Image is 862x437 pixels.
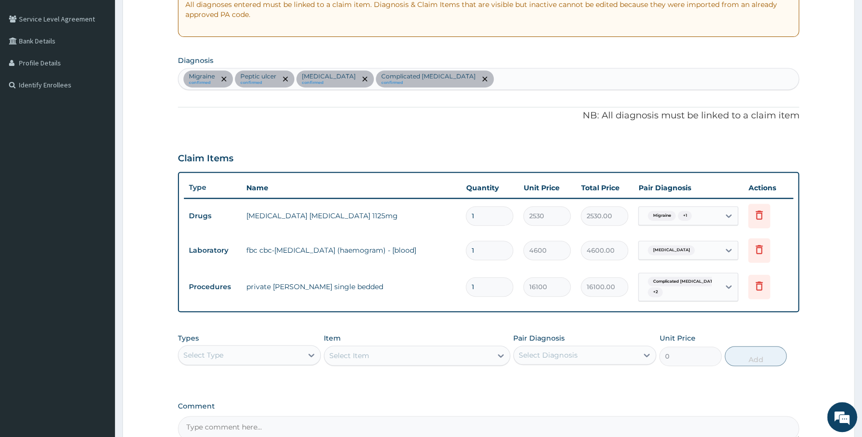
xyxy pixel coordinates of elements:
[743,178,793,198] th: Actions
[513,333,565,343] label: Pair Diagnosis
[178,402,800,411] label: Comment
[302,72,356,80] p: [MEDICAL_DATA]
[240,72,276,80] p: Peptic ulcer
[178,153,233,164] h3: Claim Items
[184,241,241,260] td: Laboratory
[360,74,369,83] span: remove selection option
[659,333,695,343] label: Unit Price
[52,56,168,69] div: Chat with us now
[241,178,461,198] th: Name
[178,55,213,65] label: Diagnosis
[518,178,576,198] th: Unit Price
[189,72,215,80] p: Migraine
[461,178,518,198] th: Quantity
[648,287,663,297] span: + 2
[648,245,695,255] span: [MEDICAL_DATA]
[240,80,276,85] small: confirmed
[648,211,676,221] span: Migraine
[281,74,290,83] span: remove selection option
[241,206,461,226] td: [MEDICAL_DATA] [MEDICAL_DATA] 1125mg
[18,50,40,75] img: d_794563401_company_1708531726252_794563401
[241,277,461,297] td: private [PERSON_NAME] single bedded
[381,80,476,85] small: confirmed
[576,178,633,198] th: Total Price
[189,80,215,85] small: confirmed
[725,346,787,366] button: Add
[184,278,241,296] td: Procedures
[678,211,692,221] span: + 1
[219,74,228,83] span: remove selection option
[5,273,190,308] textarea: Type your message and hit 'Enter'
[164,5,188,29] div: Minimize live chat window
[241,240,461,260] td: fbc cbc-[MEDICAL_DATA] (haemogram) - [blood]
[324,333,341,343] label: Item
[178,334,199,343] label: Types
[58,126,138,227] span: We're online!
[184,178,241,197] th: Type
[183,350,223,360] div: Select Type
[302,80,356,85] small: confirmed
[633,178,743,198] th: Pair Diagnosis
[178,109,800,122] p: NB: All diagnosis must be linked to a claim item
[519,350,577,360] div: Select Diagnosis
[381,72,476,80] p: Complicated [MEDICAL_DATA]
[648,277,722,287] span: Complicated [MEDICAL_DATA]
[480,74,489,83] span: remove selection option
[184,207,241,225] td: Drugs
